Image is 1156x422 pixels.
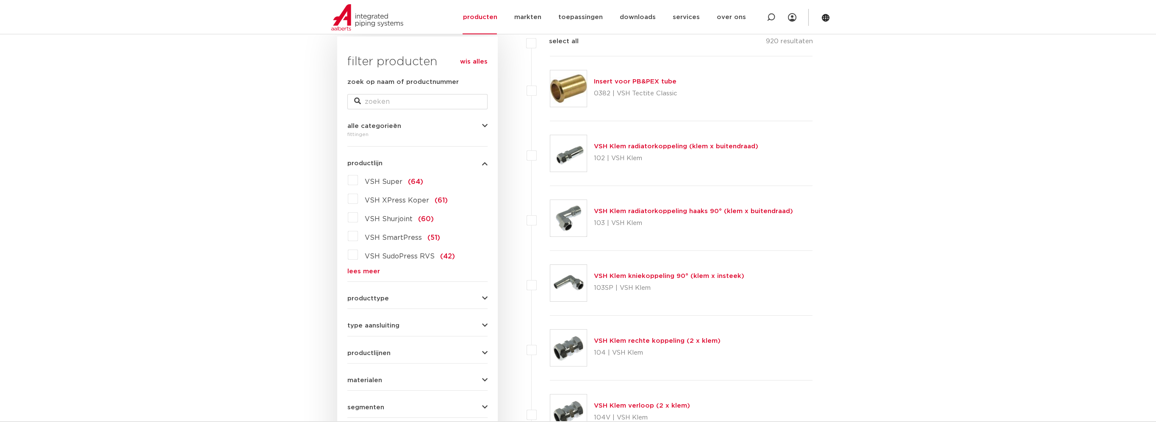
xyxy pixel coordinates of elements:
[347,404,488,411] button: segmenten
[347,322,399,329] span: type aansluiting
[594,143,758,150] a: VSH Klem radiatorkoppeling (klem x buitendraad)
[427,234,440,241] span: (51)
[347,377,488,383] button: materialen
[418,216,434,222] span: (60)
[765,36,812,50] p: 920 resultaten
[347,129,488,139] div: fittingen
[594,281,744,295] p: 103SP | VSH Klem
[347,160,488,167] button: productlijn
[536,36,579,47] label: select all
[550,330,587,366] img: Thumbnail for VSH Klem rechte koppeling (2 x klem)
[347,123,401,129] span: alle categorieën
[365,197,429,204] span: VSH XPress Koper
[594,403,690,409] a: VSH Klem verloop (2 x klem)
[347,295,488,302] button: producttype
[347,123,488,129] button: alle categorieën
[594,217,793,230] p: 103 | VSH Klem
[550,70,587,107] img: Thumbnail for Insert voor PB&PEX tube
[594,208,793,214] a: VSH Klem radiatorkoppeling haaks 90° (klem x buitendraad)
[347,94,488,109] input: zoeken
[347,322,488,329] button: type aansluiting
[347,350,391,356] span: productlijnen
[347,268,488,275] a: lees meer
[347,377,382,383] span: materialen
[460,57,488,67] a: wis alles
[365,234,422,241] span: VSH SmartPress
[347,160,383,167] span: productlijn
[365,253,435,260] span: VSH SudoPress RVS
[347,53,488,70] h3: filter producten
[365,178,402,185] span: VSH Super
[440,253,455,260] span: (42)
[550,200,587,236] img: Thumbnail for VSH Klem radiatorkoppeling haaks 90° (klem x buitendraad)
[347,77,459,87] label: zoek op naam of productnummer
[594,152,758,165] p: 102 | VSH Klem
[594,338,721,344] a: VSH Klem rechte koppeling (2 x klem)
[435,197,448,204] span: (61)
[550,265,587,301] img: Thumbnail for VSH Klem kniekoppeling 90° (klem x insteek)
[550,135,587,172] img: Thumbnail for VSH Klem radiatorkoppeling (klem x buitendraad)
[408,178,423,185] span: (64)
[594,273,744,279] a: VSH Klem kniekoppeling 90° (klem x insteek)
[365,216,413,222] span: VSH Shurjoint
[594,346,721,360] p: 104 | VSH Klem
[347,404,384,411] span: segmenten
[347,295,389,302] span: producttype
[347,350,488,356] button: productlijnen
[594,78,676,85] a: Insert voor PB&PEX tube
[594,87,677,100] p: 0382 | VSH Tectite Classic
